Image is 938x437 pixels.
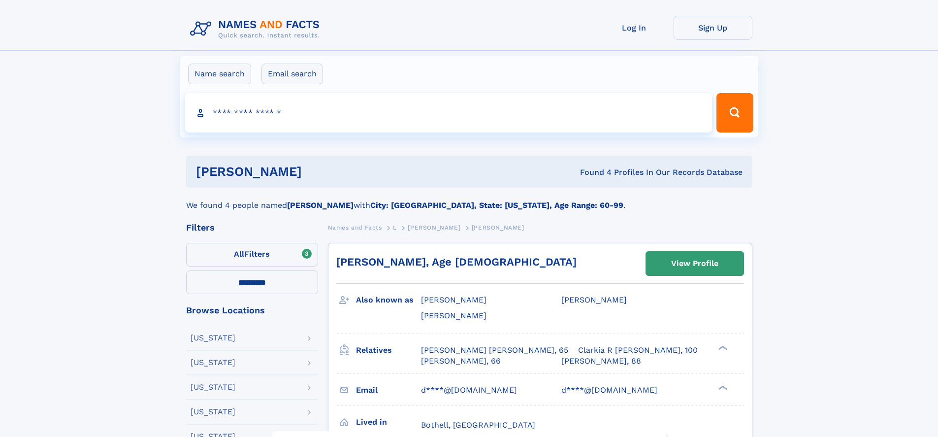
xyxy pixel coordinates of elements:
[421,345,568,356] a: [PERSON_NAME] [PERSON_NAME], 65
[716,384,728,391] div: ❯
[578,345,698,356] a: Clarkia R [PERSON_NAME], 100
[716,344,728,351] div: ❯
[441,167,743,178] div: Found 4 Profiles In Our Records Database
[191,383,235,391] div: [US_STATE]
[393,221,397,234] a: L
[196,166,441,178] h1: [PERSON_NAME]
[356,382,421,399] h3: Email
[671,252,718,275] div: View Profile
[186,306,318,315] div: Browse Locations
[186,243,318,267] label: Filters
[408,221,460,234] a: [PERSON_NAME]
[261,64,323,84] label: Email search
[674,16,752,40] a: Sign Up
[188,64,251,84] label: Name search
[421,311,486,320] span: [PERSON_NAME]
[287,201,354,210] b: [PERSON_NAME]
[234,249,244,259] span: All
[716,93,753,133] button: Search Button
[370,201,623,210] b: City: [GEOGRAPHIC_DATA], State: [US_STATE], Age Range: 60-99
[191,334,235,342] div: [US_STATE]
[356,292,421,308] h3: Also known as
[421,295,486,304] span: [PERSON_NAME]
[595,16,674,40] a: Log In
[186,223,318,232] div: Filters
[421,356,501,367] a: [PERSON_NAME], 66
[191,408,235,416] div: [US_STATE]
[472,224,524,231] span: [PERSON_NAME]
[408,224,460,231] span: [PERSON_NAME]
[186,16,328,42] img: Logo Names and Facts
[336,256,577,268] a: [PERSON_NAME], Age [DEMOGRAPHIC_DATA]
[186,188,752,211] div: We found 4 people named with .
[356,414,421,431] h3: Lived in
[356,342,421,359] h3: Relatives
[561,356,641,367] a: [PERSON_NAME], 88
[421,420,535,430] span: Bothell, [GEOGRAPHIC_DATA]
[191,359,235,367] div: [US_STATE]
[561,295,627,304] span: [PERSON_NAME]
[185,93,712,133] input: search input
[393,224,397,231] span: L
[646,252,744,275] a: View Profile
[328,221,382,234] a: Names and Facts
